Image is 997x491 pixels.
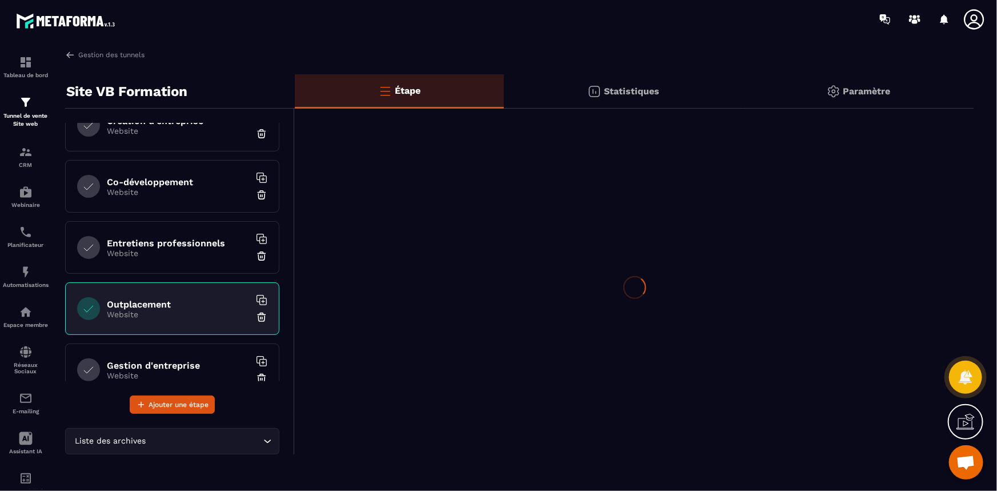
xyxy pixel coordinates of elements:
[3,282,49,288] p: Automatisations
[378,84,392,98] img: bars-o.4a397970.svg
[256,312,267,323] img: trash
[19,185,33,199] img: automations
[107,371,250,380] p: Website
[130,396,215,414] button: Ajouter une étape
[843,86,891,97] p: Paramètre
[73,435,149,448] span: Liste des archives
[827,85,840,98] img: setting-gr.5f69749f.svg
[19,265,33,279] img: automations
[3,408,49,414] p: E-mailing
[395,85,421,96] p: Étape
[3,383,49,423] a: emailemailE-mailing
[107,238,250,249] h6: Entretiens professionnels
[3,423,49,463] a: Assistant IA
[3,47,49,87] a: formationformationTableau de bord
[65,50,145,60] a: Gestion des tunnels
[107,126,250,135] p: Website
[3,137,49,177] a: formationformationCRM
[3,448,49,454] p: Assistant IA
[19,392,33,405] img: email
[19,95,33,109] img: formation
[19,305,33,319] img: automations
[3,217,49,257] a: schedulerschedulerPlanificateur
[256,128,267,139] img: trash
[19,225,33,239] img: scheduler
[3,362,49,374] p: Réseaux Sociaux
[19,472,33,485] img: accountant
[3,162,49,168] p: CRM
[587,85,601,98] img: stats.20deebd0.svg
[65,50,75,60] img: arrow
[19,145,33,159] img: formation
[256,189,267,201] img: trash
[3,322,49,328] p: Espace membre
[3,112,49,128] p: Tunnel de vente Site web
[19,55,33,69] img: formation
[149,435,261,448] input: Search for option
[16,10,119,31] img: logo
[3,337,49,383] a: social-networksocial-networkRéseaux Sociaux
[604,86,659,97] p: Statistiques
[19,345,33,359] img: social-network
[3,72,49,78] p: Tableau de bord
[66,80,187,103] p: Site VB Formation
[65,428,279,454] div: Search for option
[256,373,267,384] img: trash
[3,202,49,208] p: Webinaire
[107,360,250,371] h6: Gestion d'entreprise
[107,249,250,258] p: Website
[107,310,250,319] p: Website
[149,399,209,410] span: Ajouter une étape
[3,87,49,137] a: formationformationTunnel de vente Site web
[107,187,250,197] p: Website
[256,250,267,262] img: trash
[107,177,250,187] h6: Co-développement
[3,257,49,297] a: automationsautomationsAutomatisations
[3,177,49,217] a: automationsautomationsWebinaire
[107,299,250,310] h6: Outplacement
[949,445,983,480] div: Ouvrir le chat
[3,297,49,337] a: automationsautomationsEspace membre
[3,242,49,248] p: Planificateur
